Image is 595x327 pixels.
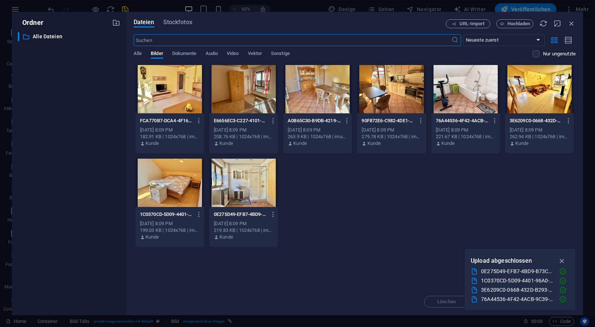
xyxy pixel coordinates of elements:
p: E6656EC3-C227-4101-87ED-E8070F5C7309_1_105_c-oqQG7EgNG6q4MjKDbNNgsg.jpeg [214,117,267,124]
button: Hochladen [496,19,533,28]
p: 0E275D49-EFB7-4BD9-B73C-8B349FA9BD15_1_105_c-EtJGxFMSVbbGL-GqCDqwcA.jpeg [214,211,267,218]
span: Hochladen [507,22,530,26]
p: Kunde [367,140,381,147]
div: [DATE] 8:09 PM [436,127,496,133]
p: FCA770B7-DCA4-4F16-9FF0-A2564FFB8092_1_105_c-TN2X4ofj5Qe2buZMAXWSIQ.jpeg [140,117,193,124]
i: Minimieren [553,19,562,27]
div: 221.67 KB | 1024x768 | image/jpeg [436,133,496,140]
p: Ordner [18,18,43,27]
p: A0B65C30-B9DB-4219-8F8B-95DD243F7366_1_105_c-a4oqrPDnj_jvrkWdetyG4Q.jpeg [288,117,341,124]
p: 90F872E6-C982-4DE1-AB25-8F6BD7F8C2E2_1_105_c-w9c7pXU-ou6maQFmgnzIcA.jpeg [362,117,415,124]
div: 1C0370CD-5D09-4401-96A0-5CB2279FF07E_1_105_c.jpeg [481,276,553,285]
div: 219.83 KB | 1024x768 | image/jpeg [214,227,274,234]
p: Zeigt nur Dateien an, die nicht auf der Website verwendet werden. Dateien, die während dieser Sit... [543,51,576,57]
i: Neuen Ordner erstellen [112,19,120,27]
span: Video [227,49,239,59]
span: Dokumente [172,49,197,59]
span: Dateien [134,18,154,27]
p: Kunde [293,140,307,147]
span: Bilder [151,49,163,59]
div: [DATE] 8:09 PM [140,127,200,133]
div: 182.91 KB | 1024x768 | image/jpeg [140,133,200,140]
div: 262.94 KB | 1024x768 | image/jpeg [510,133,569,140]
div: 263.9 KB | 1024x768 | image/jpeg [288,133,347,140]
p: Kunde [441,140,455,147]
span: URL-Import [460,22,485,26]
span: Stockfotos [163,18,192,27]
div: ​ [18,32,19,41]
div: 0E275D49-EFB7-4BD9-B73C-8B349FA9BD15_1_105_c.jpeg [481,267,553,276]
p: Kunde [219,140,233,147]
div: 199.03 KB | 1024x768 | image/jpeg [140,227,200,234]
span: Alle [134,49,142,59]
p: Alle Dateien [33,32,107,41]
div: [DATE] 8:09 PM [214,127,274,133]
div: 208.76 KB | 1024x768 | image/jpeg [214,133,274,140]
i: Schließen [568,19,576,27]
div: [DATE] 8:09 PM [510,127,569,133]
button: URL-Import [446,19,490,28]
div: [DATE] 8:09 PM [140,220,200,227]
div: [DATE] 8:09 PM [288,127,347,133]
p: Kunde [515,140,529,147]
i: Neu laden [539,19,547,27]
p: Kunde [219,234,233,240]
div: [DATE] 8:09 PM [362,127,421,133]
span: Sonstige [271,49,290,59]
p: Upload abgeschlossen [471,256,532,266]
div: 3E6209C0-0668-432D-B293-5188EFCA8154_1_105_c.jpeg [481,286,553,294]
span: Audio [206,49,218,59]
input: Suchen [134,34,451,46]
p: Kunde [146,140,159,147]
div: [DATE] 8:09 PM [214,220,274,227]
span: Vektor [248,49,262,59]
p: Kunde [146,234,159,240]
p: 1C0370CD-5D09-4401-96A0-5CB2279FF07E_1_105_c--28BOol-OX5yv3LaLRvMSQ.jpeg [140,211,193,218]
p: 76A44536-4F42-4ACB-9C39-5E421CEDC402_1_105_c-Lb4rJFZfOzzavIOcJrS6Bw.jpeg [436,117,489,124]
p: 3E6209C0-0668-432D-B293-5188EFCA8154_1_105_c-60rX-X2yVvN5Rl8netXaHA.jpeg [510,117,563,124]
div: 76A44536-4F42-4ACB-9C39-5E421CEDC402_1_105_c.jpeg [481,295,553,304]
div: 279.78 KB | 1024x768 | image/jpeg [362,133,421,140]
